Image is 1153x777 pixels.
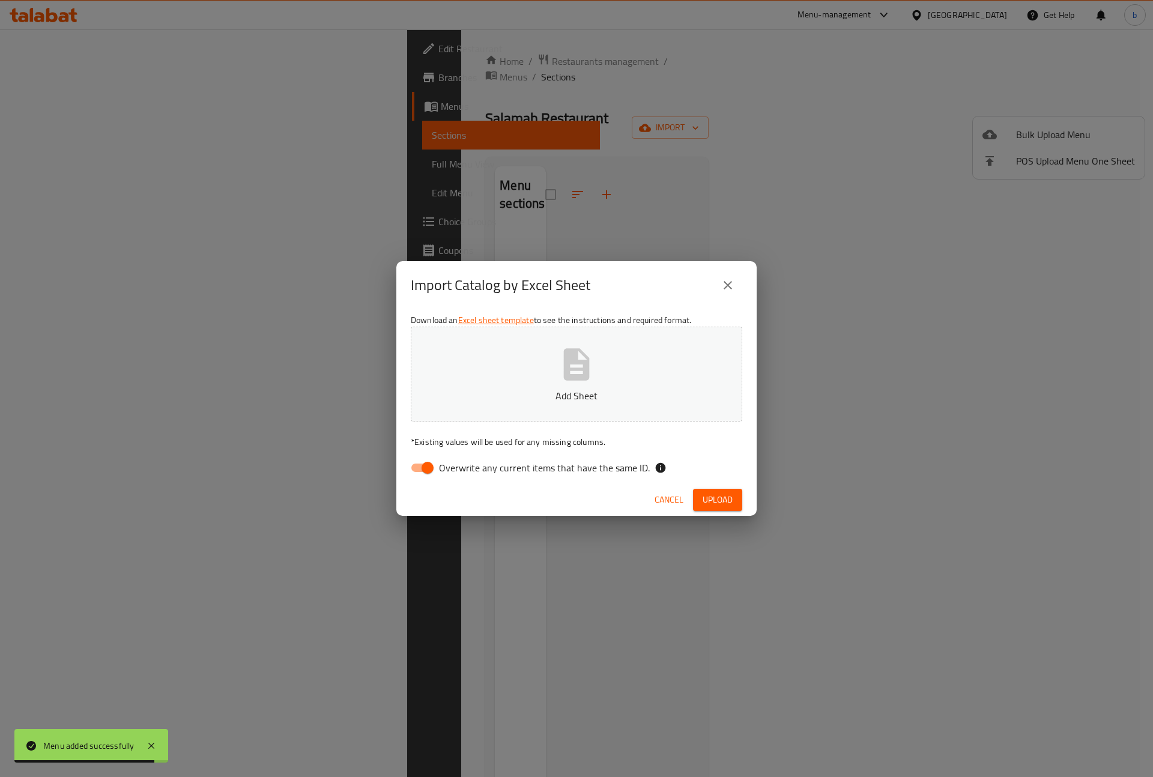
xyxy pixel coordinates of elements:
[655,492,683,507] span: Cancel
[655,462,667,474] svg: If the overwrite option isn't selected, then the items that match an existing ID will be ignored ...
[429,388,724,403] p: Add Sheet
[458,312,534,328] a: Excel sheet template
[439,461,650,475] span: Overwrite any current items that have the same ID.
[411,276,590,295] h2: Import Catalog by Excel Sheet
[650,489,688,511] button: Cancel
[411,327,742,422] button: Add Sheet
[43,739,135,752] div: Menu added successfully
[396,309,757,483] div: Download an to see the instructions and required format.
[693,489,742,511] button: Upload
[703,492,733,507] span: Upload
[713,271,742,300] button: close
[411,436,742,448] p: Existing values will be used for any missing columns.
